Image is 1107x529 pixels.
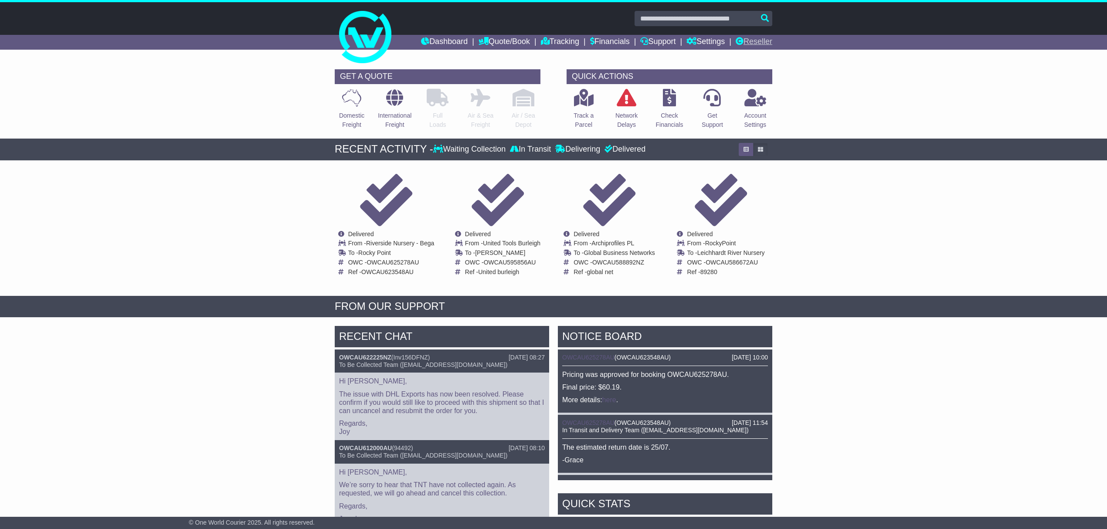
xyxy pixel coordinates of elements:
a: OWCAU612000AU [339,444,392,451]
a: OWCAU622225NZ [339,354,391,361]
span: To Be Collected Team ([EMAIL_ADDRESS][DOMAIN_NAME]) [339,452,507,459]
p: Regards, Joy [339,419,545,436]
span: OWCAU623548AU [617,354,669,361]
span: OWCAU595856AU [484,259,536,266]
td: Ref - [687,268,764,276]
td: From - [348,240,435,249]
span: Leichhardt River Nursery [697,249,765,256]
p: Network Delays [615,111,638,129]
span: OWCAU586672AU [706,259,758,266]
div: In Transit [508,145,553,154]
p: -Grace [562,456,768,464]
span: Rocky Point [358,249,391,256]
a: Tracking [541,35,579,50]
span: In Transit and Delivery Team ([EMAIL_ADDRESS][DOMAIN_NAME]) [562,427,749,434]
div: Waiting Collection [433,145,508,154]
div: [DATE] 11:54 [732,479,768,487]
td: To - [687,249,764,259]
span: Delivered [574,231,599,237]
span: global net [587,268,613,275]
a: GetSupport [701,88,723,134]
div: ( ) [339,444,545,452]
p: Domestic Freight [339,111,364,129]
div: ( ) [562,354,768,361]
span: OWCAU623548AU [617,479,669,486]
a: here [602,396,616,404]
a: OWCAU625278AU [562,479,615,486]
span: 89280 [700,268,717,275]
div: FROM OUR SUPPORT [335,300,772,313]
div: GET A QUOTE [335,69,540,84]
p: The estimated return date is 25/07. [562,443,768,451]
span: Delivered [465,231,491,237]
td: To - [348,249,435,259]
p: Account Settings [744,111,767,129]
p: Hi [PERSON_NAME], [339,377,545,385]
div: QUICK ACTIONS [567,69,772,84]
div: Delivering [553,145,602,154]
p: More details: . [562,396,768,404]
span: Delivered [348,231,374,237]
a: Track aParcel [573,88,594,134]
div: [DATE] 08:10 [509,444,545,452]
td: Ref - [465,268,540,276]
p: Get Support [702,111,723,129]
td: From - [574,240,655,249]
span: United Tools Burleigh [483,240,540,247]
td: OWC - [348,259,435,268]
td: To - [574,249,655,259]
span: [PERSON_NAME] [475,249,525,256]
p: Jewel [339,515,545,523]
td: OWC - [574,259,655,268]
td: Ref - [574,268,655,276]
div: ( ) [339,354,545,361]
div: RECENT ACTIVITY - [335,143,433,156]
p: Air & Sea Freight [468,111,493,129]
span: Riverside Nursery - Bega [366,240,434,247]
div: ( ) [562,479,768,487]
div: [DATE] 10:00 [732,354,768,361]
span: OWCAU623548AU [361,268,414,275]
p: Air / Sea Depot [512,111,535,129]
a: CheckFinancials [655,88,684,134]
span: United burleigh [478,268,519,275]
p: Pricing was approved for booking OWCAU625278AU. [562,370,768,379]
td: From - [687,240,764,249]
div: RECENT CHAT [335,326,549,349]
a: OWCAU625278AU [562,354,615,361]
a: Quote/Book [479,35,530,50]
div: [DATE] 11:54 [732,419,768,427]
p: The issue with DHL Exports has now been resolved. Please confirm if you would still like to proce... [339,390,545,415]
a: NetworkDelays [615,88,638,134]
td: OWC - [687,259,764,268]
p: Regards, [339,502,545,510]
span: © One World Courier 2025. All rights reserved. [189,519,315,526]
td: OWC - [465,259,540,268]
p: We’re sorry to hear that TNT have not collected again. As requested, we will go ahead and cancel ... [339,481,545,497]
p: Full Loads [427,111,448,129]
p: International Freight [378,111,411,129]
span: OWCAU623548AU [617,419,669,426]
span: Global Business Networks [584,249,655,256]
a: Reseller [736,35,772,50]
a: Dashboard [421,35,468,50]
p: Check Financials [656,111,683,129]
a: Financials [590,35,630,50]
span: 94492 [394,444,411,451]
td: From - [465,240,540,249]
span: Archiprofiles PL [591,240,634,247]
p: Track a Parcel [574,111,594,129]
a: Settings [686,35,725,50]
div: Quick Stats [558,493,772,517]
a: InternationalFreight [377,88,412,134]
p: Hi [PERSON_NAME], [339,468,545,476]
td: To - [465,249,540,259]
p: Final price: $60.19. [562,383,768,391]
span: Delivered [687,231,713,237]
span: To Be Collected Team ([EMAIL_ADDRESS][DOMAIN_NAME]) [339,361,507,368]
span: RockyPoint [705,240,736,247]
a: OWCAU625278AU [562,419,615,426]
span: Inv156DFNZ [394,354,428,361]
a: AccountSettings [744,88,767,134]
a: Support [640,35,676,50]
